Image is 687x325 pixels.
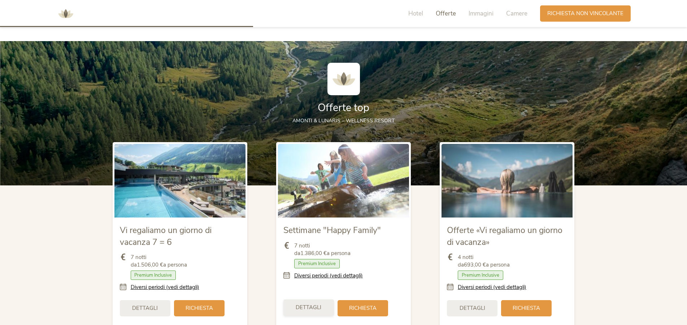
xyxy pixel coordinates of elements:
span: Richiesta [349,304,377,312]
a: Diversi periodi (vedi dettagli) [458,284,526,291]
span: Premium Inclusive [458,271,503,280]
img: Settimane "Happy Family" [278,144,409,218]
span: Richiesta [513,304,540,312]
a: Diversi periodi (vedi dettagli) [294,272,363,280]
span: 4 notti da a persona [458,254,510,269]
img: AMONTI & LUNARIS Wellnessresort [55,3,77,25]
b: 693,00 € [464,261,486,268]
span: Offerte top [318,101,369,115]
span: Hotel [408,9,423,18]
img: Offerte «Vi regaliamo un giorno di vacanza» [442,144,573,218]
span: Camere [506,9,527,18]
span: Offerte «Vi regaliamo un giorno di vacanza» [447,225,562,247]
b: 1.386,00 € [300,250,327,257]
span: Offerte [436,9,456,18]
span: Richiesta [186,304,213,312]
span: Dettagli [460,304,485,312]
b: 1.506,00 € [137,261,163,268]
span: Vi regaliamo un giorno di vacanza 7 = 6 [120,225,212,247]
span: Premium Inclusive [131,271,176,280]
span: Immagini [469,9,493,18]
span: Dettagli [296,304,321,311]
img: AMONTI & LUNARIS Wellnessresort [327,63,360,95]
span: Richiesta non vincolante [547,10,623,17]
span: Premium Inclusive [294,259,340,268]
span: AMONTI & LUNARIS – wellness resort [292,117,395,124]
a: AMONTI & LUNARIS Wellnessresort [55,11,77,16]
span: 7 notti da a persona [131,254,187,269]
span: Dettagli [132,304,158,312]
span: Settimane "Happy Family" [283,225,381,236]
img: Vi regaliamo un giorno di vacanza 7 = 6 [114,144,245,218]
span: 7 notti da a persona [294,242,351,257]
a: Diversi periodi (vedi dettagli) [131,284,199,291]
